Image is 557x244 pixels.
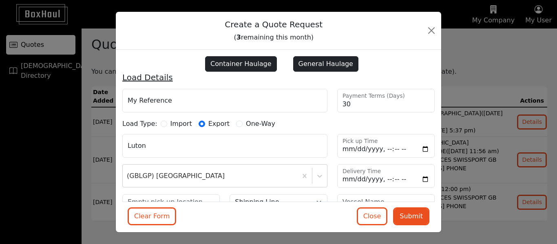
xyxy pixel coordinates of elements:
[170,119,192,129] label: Import
[122,73,435,82] h5: Load Details
[122,18,425,43] h1: Create a Quote Request
[234,33,236,41] span: (
[241,33,314,41] span: remaining this month)
[208,119,230,129] label: Export
[246,119,275,129] label: One-Way
[122,89,327,112] input: My Reference
[122,194,220,210] input: Empty pick-up location
[237,33,241,41] span: 3
[337,89,435,112] input: Payment Terms
[230,194,327,210] select: Select a shipping line
[205,56,277,72] label: Container Haulage
[122,134,327,158] input: Pick up Location
[337,194,435,210] input: Vessel Name
[129,209,175,224] button: Clear Form
[358,209,387,224] button: Close
[337,164,435,188] input: Delivery Time
[122,120,157,127] h6: Load Type:
[293,56,358,72] label: General Haulage
[337,134,435,158] input: Pick up Time
[394,209,428,224] button: Submit
[425,24,438,37] button: Close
